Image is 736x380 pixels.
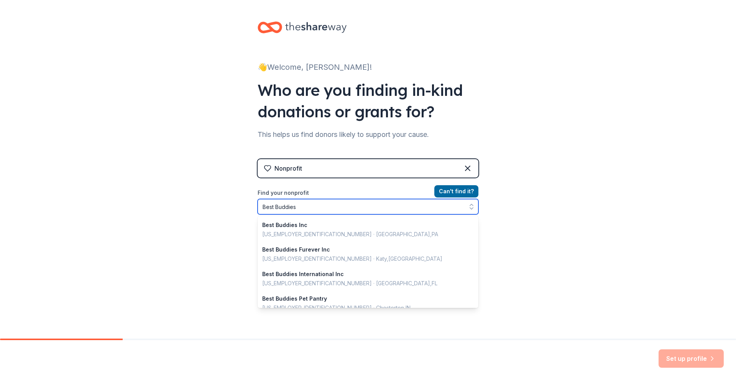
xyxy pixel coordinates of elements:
div: [US_EMPLOYER_IDENTIFICATION_NUMBER] · [GEOGRAPHIC_DATA] , FL [262,279,465,288]
div: Best Buddies Pet Pantry [262,294,465,303]
div: Best Buddies Inc [262,220,465,230]
div: [US_EMPLOYER_IDENTIFICATION_NUMBER] · [GEOGRAPHIC_DATA] , PA [262,230,465,239]
div: Best Buddies International Inc [262,270,465,279]
input: Search by name, EIN, or city [258,199,478,214]
div: [US_EMPLOYER_IDENTIFICATION_NUMBER] · Katy , [GEOGRAPHIC_DATA] [262,254,465,263]
div: Best Buddies Furever Inc [262,245,465,254]
div: [US_EMPLOYER_IDENTIFICATION_NUMBER] · Chesterton , IN [262,303,465,313]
